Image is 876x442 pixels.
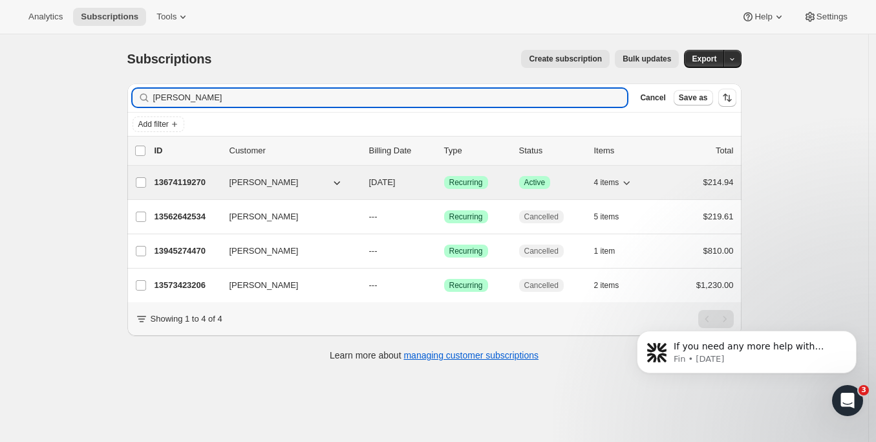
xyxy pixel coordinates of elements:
[155,208,734,226] div: 13562642534[PERSON_NAME]---SuccessRecurringCancelled5 items$219.61
[155,245,219,258] p: 13945274470
[832,385,863,416] iframe: Intercom live chat
[674,90,713,105] button: Save as
[369,177,396,187] span: [DATE]
[817,12,848,22] span: Settings
[640,93,665,103] span: Cancel
[222,206,351,227] button: [PERSON_NAME]
[28,12,63,22] span: Analytics
[230,245,299,258] span: [PERSON_NAME]
[155,279,219,292] p: 13573423206
[594,276,634,294] button: 2 items
[222,241,351,261] button: [PERSON_NAME]
[594,246,615,256] span: 1 item
[149,8,197,26] button: Tools
[222,275,351,296] button: [PERSON_NAME]
[155,173,734,192] div: 13674119270[PERSON_NAME][DATE]SuccessRecurringSuccessActive4 items$214.94
[617,304,876,407] iframe: Intercom notifications message
[230,279,299,292] span: [PERSON_NAME]
[156,12,176,22] span: Tools
[524,212,559,222] span: Cancelled
[151,313,222,326] p: Showing 1 to 4 of 4
[155,176,219,189] p: 13674119270
[155,210,219,223] p: 13562642534
[703,177,734,187] span: $214.94
[449,212,483,222] span: Recurring
[155,276,734,294] div: 13573423206[PERSON_NAME]---SuccessRecurringCancelled2 items$1,230.00
[594,208,634,226] button: 5 items
[138,119,169,129] span: Add filter
[155,144,734,157] div: IDCustomerBilling DateTypeStatusItemsTotal
[330,349,539,362] p: Learn more about
[859,385,869,395] span: 3
[718,89,736,107] button: Sort the results
[529,54,602,64] span: Create subscription
[635,90,670,105] button: Cancel
[521,50,610,68] button: Create subscription
[230,144,359,157] p: Customer
[444,144,509,157] div: Type
[369,212,378,221] span: ---
[594,242,630,260] button: 1 item
[615,50,679,68] button: Bulk updates
[594,280,619,291] span: 2 items
[692,54,716,64] span: Export
[81,12,138,22] span: Subscriptions
[230,210,299,223] span: [PERSON_NAME]
[369,144,434,157] p: Billing Date
[684,50,724,68] button: Export
[703,246,734,256] span: $810.00
[623,54,671,64] span: Bulk updates
[133,116,184,132] button: Add filter
[594,144,659,157] div: Items
[519,144,584,157] p: Status
[127,52,212,66] span: Subscriptions
[594,212,619,222] span: 5 items
[155,242,734,260] div: 13945274470[PERSON_NAME]---SuccessRecurringCancelled1 item$810.00
[449,280,483,291] span: Recurring
[524,246,559,256] span: Cancelled
[594,173,634,192] button: 4 items
[21,8,70,26] button: Analytics
[696,280,734,290] span: $1,230.00
[449,177,483,188] span: Recurring
[155,144,219,157] p: ID
[796,8,855,26] button: Settings
[449,246,483,256] span: Recurring
[754,12,772,22] span: Help
[222,172,351,193] button: [PERSON_NAME]
[594,177,619,188] span: 4 items
[153,89,628,107] input: Filter subscribers
[369,280,378,290] span: ---
[403,350,539,360] a: managing customer subscriptions
[716,144,733,157] p: Total
[524,177,546,188] span: Active
[679,93,708,103] span: Save as
[230,176,299,189] span: [PERSON_NAME]
[703,212,734,221] span: $219.61
[369,246,378,256] span: ---
[73,8,146,26] button: Subscriptions
[524,280,559,291] span: Cancelled
[734,8,793,26] button: Help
